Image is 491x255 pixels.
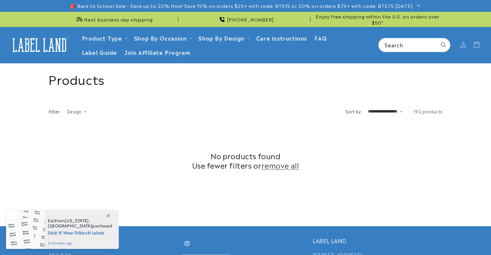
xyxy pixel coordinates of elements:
[48,12,178,27] div: Announcement
[437,38,450,52] button: Search
[313,12,443,27] div: Announcement
[181,12,310,27] div: Announcement
[227,16,274,22] span: [PHONE_NUMBER]
[67,108,82,114] span: Design
[195,31,252,45] summary: Shop By Design
[346,108,362,114] label: Sort by:
[121,45,194,59] a: Join Affiliate Program
[48,223,92,229] span: [GEOGRAPHIC_DATA]
[124,49,190,55] span: Join Affiliate Program
[364,226,485,249] iframe: Gorgias Floating Chat
[48,71,443,87] h1: Products
[134,34,187,41] span: Shop By Occasion
[82,49,117,55] span: Label Guide
[48,108,61,115] h2: Filter:
[256,34,307,41] span: Care instructions
[198,34,244,42] a: Shop By Design
[413,108,443,114] span: 192 products
[314,34,327,41] span: FAQ
[7,33,72,57] a: Label Land
[9,35,70,54] img: Label Land
[313,237,443,244] h2: LABEL LAND
[48,151,443,170] h2: No products found Use fewer filters or
[70,3,414,9] span: 🎒 Back to School Sale - Save up to 20% Now! Save 15% on orders $25+ with code: BTS15 or 20% on or...
[262,160,299,170] a: remove all
[252,31,311,45] a: Care instructions
[48,218,112,229] span: from , purchased
[84,16,153,22] span: Next business day shipping
[65,218,89,223] span: [US_STATE]
[78,31,130,45] summary: Product Type
[82,34,122,42] a: Product Type
[130,31,195,45] summary: Shop By Occasion
[67,108,87,115] summary: Design (0 selected)
[313,13,443,25] span: Enjoy free shipping within the U.S. on orders over $50*
[78,45,121,59] a: Label Guide
[311,31,331,45] a: FAQ
[48,218,55,223] span: Esti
